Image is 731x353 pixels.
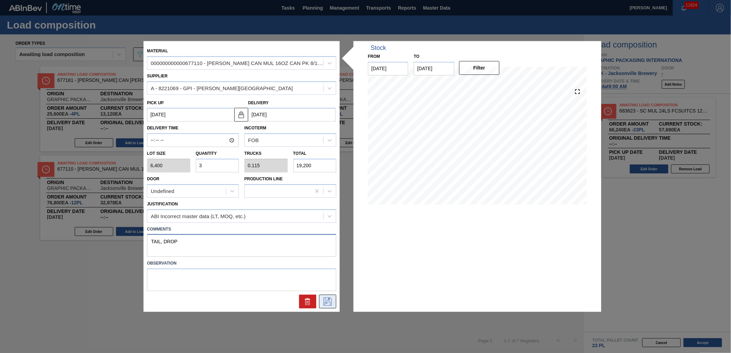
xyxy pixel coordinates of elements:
[414,62,454,75] input: mm/dd/yyyy
[371,44,386,52] div: Stock
[459,61,499,75] button: Filter
[147,224,336,234] label: Comments
[147,149,190,159] label: Lot size
[319,295,336,309] div: Save Suggestion
[151,85,293,91] div: A - 8221069 - GPI - [PERSON_NAME][GEOGRAPHIC_DATA]
[244,126,266,131] label: Incoterm
[237,110,245,119] img: locked
[151,188,174,194] div: Undefined
[151,60,324,66] div: 000000000000677110 - [PERSON_NAME] CAN MUL 16OZ CAN PK 8/16 CAN 0724 B
[248,100,269,105] label: Delivery
[244,151,262,156] label: Trucks
[147,202,178,206] label: Justification
[299,295,316,309] div: Delete Suggestion
[147,49,168,53] label: Material
[147,74,168,78] label: Supplier
[147,234,336,257] textarea: TAIL, DROP
[147,259,336,269] label: Observation
[196,151,217,156] label: Quantity
[248,137,259,143] div: FOB
[414,54,419,59] label: to
[244,176,283,181] label: Production Line
[147,100,164,105] label: Pick up
[368,62,408,75] input: mm/dd/yyyy
[248,108,336,122] input: mm/dd/yyyy
[234,108,248,121] button: locked
[147,176,159,181] label: Door
[151,213,246,219] div: ABI Incorrect master data (LT, MOQ, etc.)
[147,108,234,122] input: mm/dd/yyyy
[147,124,239,133] label: Delivery Time
[293,151,307,156] label: Total
[368,54,380,59] label: From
